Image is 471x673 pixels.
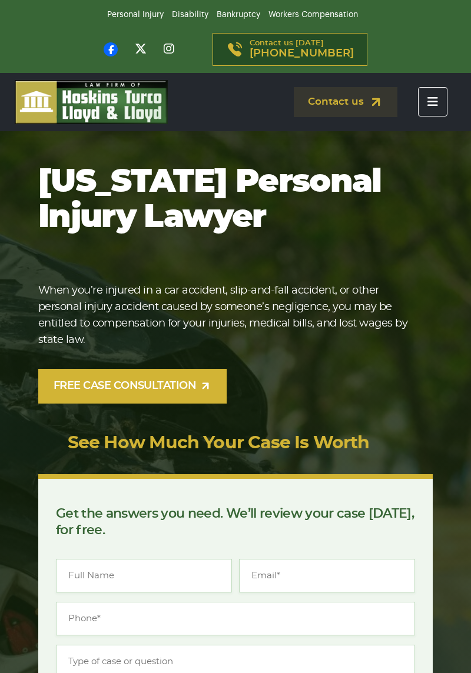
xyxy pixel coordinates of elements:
[56,602,415,635] input: Phone*
[418,87,447,116] button: Toggle navigation
[38,282,409,348] p: When you’re injured in a car accident, slip-and-fall accident, or other personal injury accident ...
[294,87,397,117] a: Contact us
[56,505,415,538] p: Get the answers you need. We’ll review your case [DATE], for free.
[56,559,232,592] input: Full Name
[172,11,208,19] a: Disability
[217,11,260,19] a: Bankruptcy
[213,33,367,66] a: Contact us [DATE][PHONE_NUMBER]
[107,11,164,19] a: Personal Injury
[250,39,354,59] p: Contact us [DATE]
[38,165,409,235] h1: [US_STATE] Personal Injury Lawyer
[68,434,369,452] a: See How Much Your Case Is Worth
[268,11,358,19] a: Workers Compensation
[15,80,168,124] img: logo
[239,559,415,592] input: Email*
[250,48,354,59] span: [PHONE_NUMBER]
[200,380,211,392] img: arrow-up-right-light.svg
[38,369,227,404] a: FREE CASE CONSULTATION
